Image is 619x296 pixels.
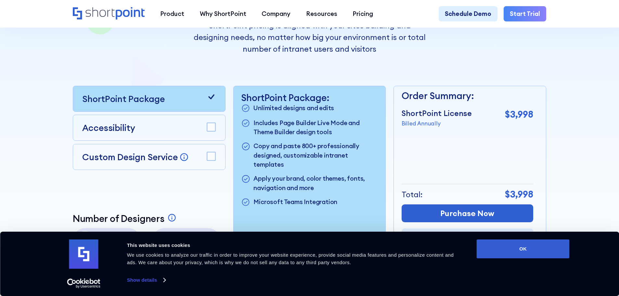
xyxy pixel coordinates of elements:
p: Copy and paste 800+ professionally designed, customizable intranet templates [253,141,378,169]
p: $3,998 [505,108,533,122]
p: Apply your brand, color themes, fonts, navigation and more [253,174,378,192]
span: We use cookies to analyze our traffic in order to improve your website experience, provide social... [127,252,454,265]
div: Product [160,9,184,19]
p: Number of Designers [73,213,164,224]
a: Resources [298,6,345,22]
p: 2 [97,231,116,250]
p: Billed Annually [402,119,472,127]
button: OK [477,239,570,258]
p: Accessibility [82,121,135,134]
a: Schedule Demo [439,6,497,22]
a: Home [73,7,145,20]
img: logo [69,239,98,269]
a: Start Trial [504,6,546,22]
div: Resources [306,9,337,19]
a: Purchase Now [402,204,533,222]
p: ShortPoint pricing is aligned with your sites building and designing needs, no matter how big you... [193,20,425,55]
a: Number of Designers [73,213,178,224]
p: Custom Design Service [82,151,178,162]
div: Why ShortPoint [200,9,246,19]
a: Show details [127,275,165,285]
p: ShortPoint License [402,108,472,119]
p: Microsoft Teams Integration [253,197,337,208]
a: Usercentrics Cookiebot - opens in a new window [55,278,112,288]
div: Company [262,9,290,19]
a: Start Trial [402,228,533,246]
p: ShortPoint Package [82,92,165,105]
div: Pricing [353,9,373,19]
p: 1 [76,231,94,250]
p: $3,998 [505,187,533,201]
a: Pricing [345,6,381,22]
a: Why ShortPoint [192,6,254,22]
a: Company [254,6,298,22]
p: Unlimited designs and edits [253,103,334,114]
a: Product [152,6,192,22]
p: ShortPoint Package: [241,92,378,103]
div: This website uses cookies [127,241,462,249]
p: 3 [119,231,138,250]
p: Total: [402,189,423,200]
p: Order Summary: [402,89,533,103]
p: Includes Page Builder Live Mode and Theme Builder design tools [253,118,378,137]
